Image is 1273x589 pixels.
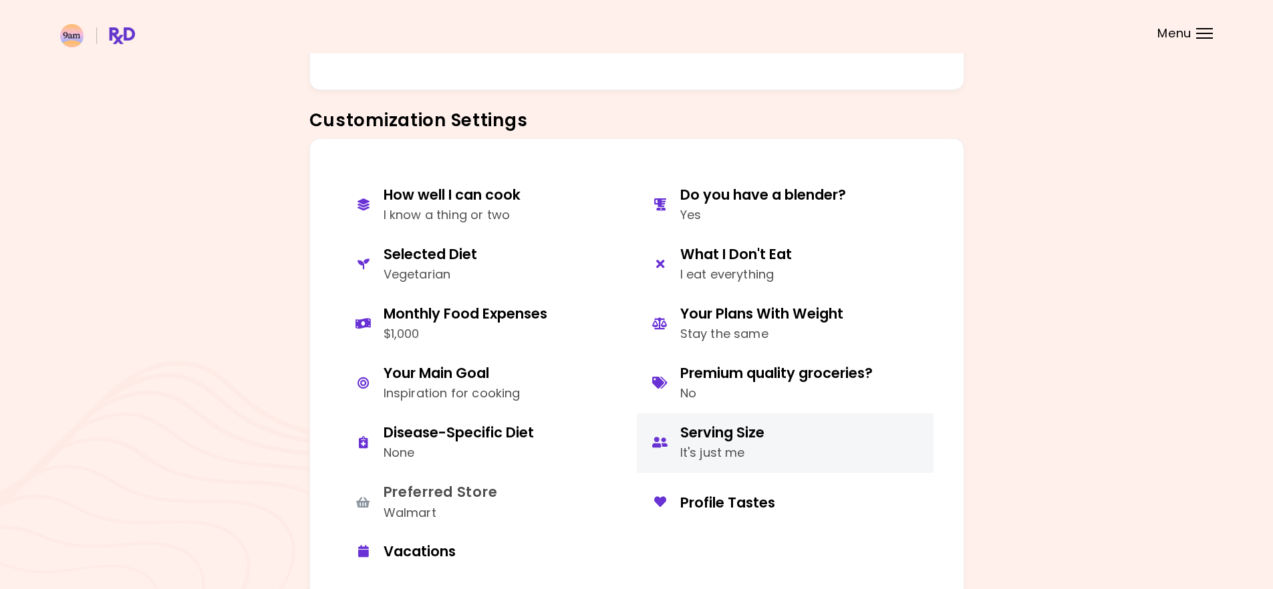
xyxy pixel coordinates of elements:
div: Stay the same [680,325,843,344]
div: Vacations [384,542,627,560]
div: Do you have a blender? [680,186,846,204]
div: Yes [680,206,846,225]
button: What I Don't EatI eat everything [637,235,934,294]
div: Premium quality groceries? [680,364,873,382]
div: Monthly Food Expenses [384,305,547,323]
button: Do you have a blender?Yes [637,176,934,235]
div: Disease-Specific Diet [384,423,534,441]
button: Profile Tastes [637,473,934,532]
div: Selected Diet [384,245,477,263]
h3: Customization Settings [309,110,964,132]
img: RxDiet [60,24,135,47]
div: How well I can cook [384,186,521,204]
div: Preferred Store [384,483,498,501]
button: Serving SizeIt's just me [637,413,934,473]
div: I know a thing or two [384,206,521,225]
div: What I Don't Eat [680,245,792,263]
div: Walmart [384,504,498,523]
div: None [384,443,534,463]
div: I eat everything [680,265,792,284]
div: $1,000 [384,325,547,344]
span: Menu [1157,27,1191,39]
button: Disease-Specific DietNone [340,413,637,473]
div: Your Main Goal [384,364,521,382]
div: Vegetarian [384,265,477,284]
div: Serving Size [680,423,764,441]
div: It's just me [680,443,764,463]
div: No [680,384,873,403]
button: Your Plans With WeightStay the same [637,294,934,354]
div: Profile Tastes [680,494,924,512]
button: Monthly Food Expenses$1,000 [340,294,637,354]
button: Vacations [340,532,637,570]
button: How well I can cookI know a thing or two [340,176,637,235]
button: Your Main GoalInspiration for cooking [340,354,637,413]
div: Your Plans With Weight [680,305,843,323]
div: Inspiration for cooking [384,384,521,403]
button: Selected DietVegetarian [340,235,637,294]
button: Premium quality groceries?No [637,354,934,413]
